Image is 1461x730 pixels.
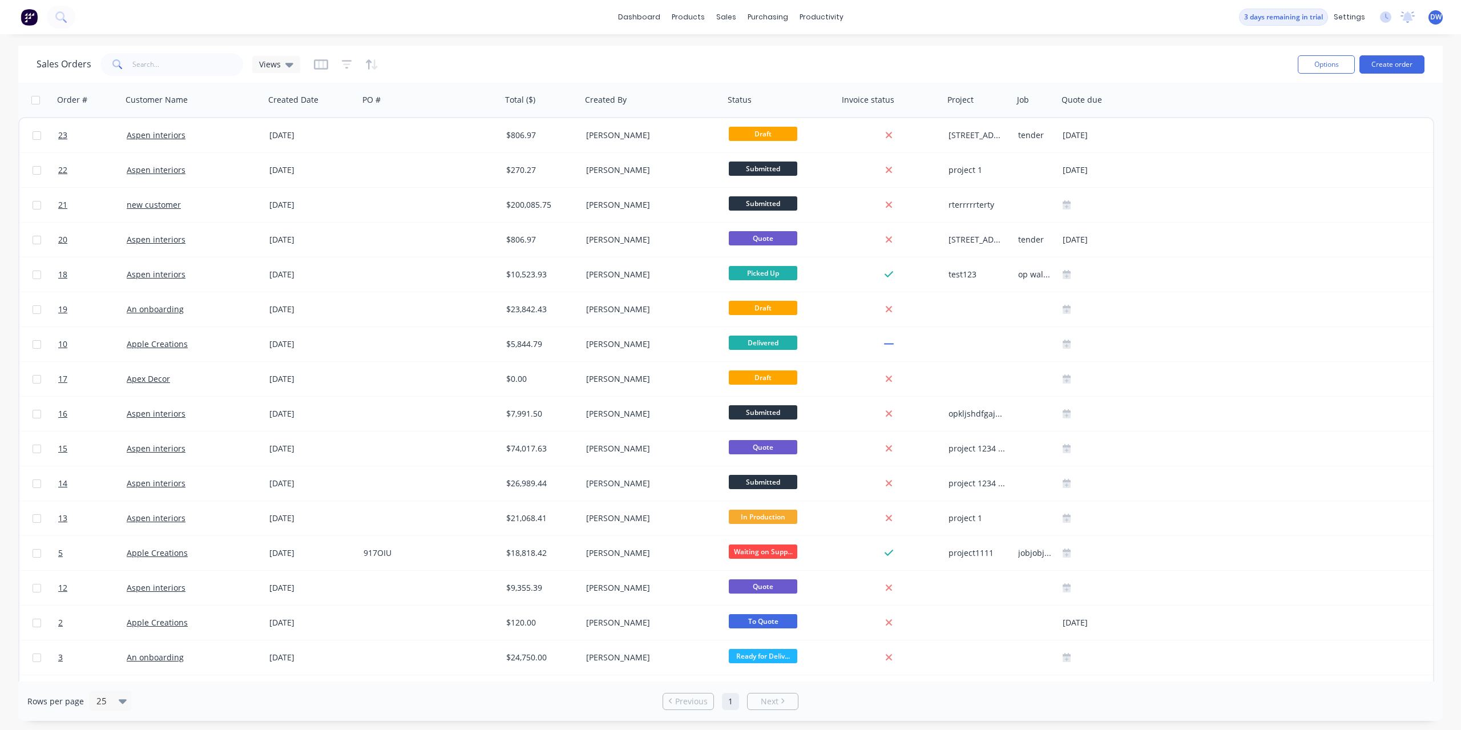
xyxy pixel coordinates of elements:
[506,304,574,315] div: $23,842.43
[37,59,91,70] h1: Sales Orders
[362,94,381,106] div: PO #
[58,118,127,152] a: 23
[949,130,1006,141] div: [STREET_ADDRESS]
[58,606,127,640] a: 2
[58,652,63,663] span: 3
[949,269,1006,280] div: test123
[127,547,188,558] a: Apple Creations
[58,582,67,594] span: 12
[1239,9,1328,26] button: 3 days remaining in trial
[586,373,713,385] div: [PERSON_NAME]
[58,443,67,454] span: 15
[58,362,127,396] a: 17
[729,649,797,663] span: Ready for Deliv...
[58,466,127,501] a: 14
[947,94,974,106] div: Project
[269,443,354,454] div: [DATE]
[58,408,67,420] span: 16
[1298,55,1355,74] button: Options
[586,547,713,559] div: [PERSON_NAME]
[269,617,354,628] div: [DATE]
[127,617,188,628] a: Apple Creations
[58,397,127,431] a: 16
[57,94,87,106] div: Order #
[1063,233,1136,247] div: [DATE]
[949,478,1006,489] div: project 1234 descriptionnnnn
[58,338,67,350] span: 10
[269,199,354,211] div: [DATE]
[949,443,1006,454] div: project 1234 descriptionnnnn
[269,547,354,559] div: [DATE]
[1018,547,1052,559] div: jobjobjob
[259,58,281,70] span: Views
[729,162,797,176] span: Submitted
[586,408,713,420] div: [PERSON_NAME]
[1430,12,1442,22] span: DW
[58,501,127,535] a: 13
[269,652,354,663] div: [DATE]
[506,234,574,245] div: $806.97
[506,373,574,385] div: $0.00
[269,582,354,594] div: [DATE]
[269,164,354,176] div: [DATE]
[506,199,574,211] div: $200,085.75
[842,94,894,106] div: Invoice status
[1063,128,1136,143] div: [DATE]
[949,164,1006,176] div: project 1
[729,301,797,315] span: Draft
[58,617,63,628] span: 2
[663,696,713,707] a: Previous page
[58,292,127,326] a: 19
[58,130,67,141] span: 23
[1018,130,1052,141] div: tender
[612,9,666,26] a: dashboard
[1062,94,1102,106] div: Quote due
[268,94,318,106] div: Created Date
[729,127,797,141] span: Draft
[586,130,713,141] div: [PERSON_NAME]
[586,338,713,350] div: [PERSON_NAME]
[127,443,185,454] a: Aspen interiors
[722,693,739,710] a: Page 1 is your current page
[949,234,1006,245] div: [STREET_ADDRESS]
[127,269,185,280] a: Aspen interiors
[58,304,67,315] span: 19
[127,478,185,489] a: Aspen interiors
[586,617,713,628] div: [PERSON_NAME]
[729,336,797,350] span: Delivered
[126,94,188,106] div: Customer Name
[58,675,127,709] a: 4
[586,234,713,245] div: [PERSON_NAME]
[794,9,849,26] div: productivity
[949,408,1006,420] div: opkljshdfgajhasdfgaseg
[506,164,574,176] div: $270.27
[127,234,185,245] a: Aspen interiors
[729,196,797,211] span: Submitted
[506,338,574,350] div: $5,844.79
[132,53,244,76] input: Search...
[58,547,63,559] span: 5
[58,153,127,187] a: 22
[269,304,354,315] div: [DATE]
[127,373,170,384] a: Apex Decor
[127,304,184,314] a: An onboarding
[127,408,185,419] a: Aspen interiors
[1018,269,1052,280] div: op wall and table legs job
[711,9,742,26] div: sales
[748,696,798,707] a: Next page
[269,408,354,420] div: [DATE]
[506,269,574,280] div: $10,523.93
[127,130,185,140] a: Aspen interiors
[1018,234,1052,245] div: tender
[949,547,1006,559] div: project1111
[1328,9,1371,26] div: settings
[729,231,797,245] span: Quote
[586,443,713,454] div: [PERSON_NAME]
[506,443,574,454] div: $74,017.63
[729,405,797,420] span: Submitted
[127,652,184,663] a: An onboarding
[742,9,794,26] div: purchasing
[364,547,490,559] div: 917OIU
[58,234,67,245] span: 20
[58,536,127,570] a: 5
